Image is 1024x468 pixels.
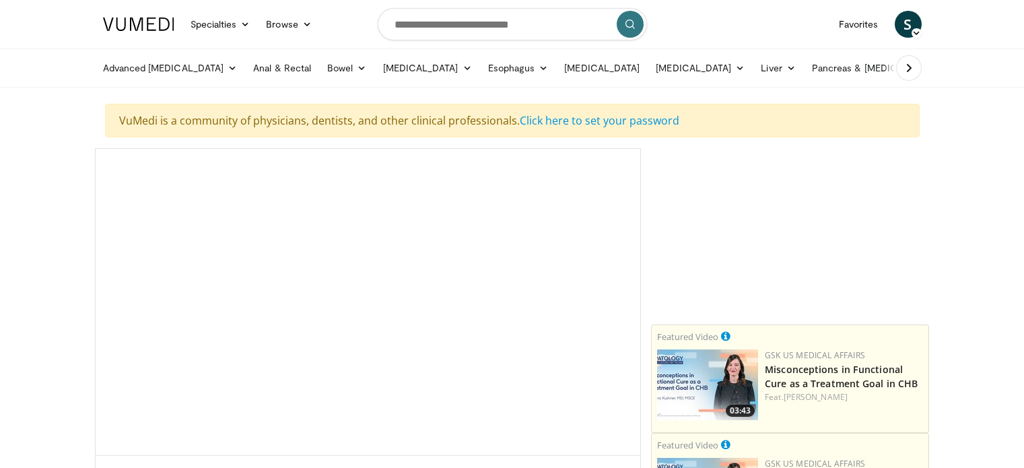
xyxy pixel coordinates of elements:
a: [MEDICAL_DATA] [648,55,753,81]
div: Feat. [765,391,923,403]
a: Browse [258,11,320,38]
a: Anal & Rectal [245,55,319,81]
a: Bowel [319,55,374,81]
div: VuMedi is a community of physicians, dentists, and other clinical professionals. [105,104,920,137]
a: Specialties [182,11,259,38]
a: S [895,11,922,38]
img: VuMedi Logo [103,18,174,31]
a: GSK US Medical Affairs [765,349,865,361]
a: [MEDICAL_DATA] [556,55,648,81]
a: Pancreas & [MEDICAL_DATA] [804,55,961,81]
a: [PERSON_NAME] [784,391,848,403]
input: Search topics, interventions [378,8,647,40]
small: Featured Video [657,439,718,451]
small: Featured Video [657,331,718,343]
iframe: Advertisement [689,148,891,316]
a: Click here to set your password [520,113,679,128]
a: [MEDICAL_DATA] [375,55,480,81]
a: Liver [753,55,803,81]
span: 03:43 [726,405,755,417]
a: 03:43 [657,349,758,420]
a: Esophagus [480,55,557,81]
video-js: Video Player [96,149,641,456]
a: Favorites [831,11,887,38]
img: 946a363f-977e-482f-b70f-f1516cc744c3.jpg.150x105_q85_crop-smart_upscale.jpg [657,349,758,420]
a: Misconceptions in Functional Cure as a Treatment Goal in CHB [765,363,918,390]
a: Advanced [MEDICAL_DATA] [95,55,246,81]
